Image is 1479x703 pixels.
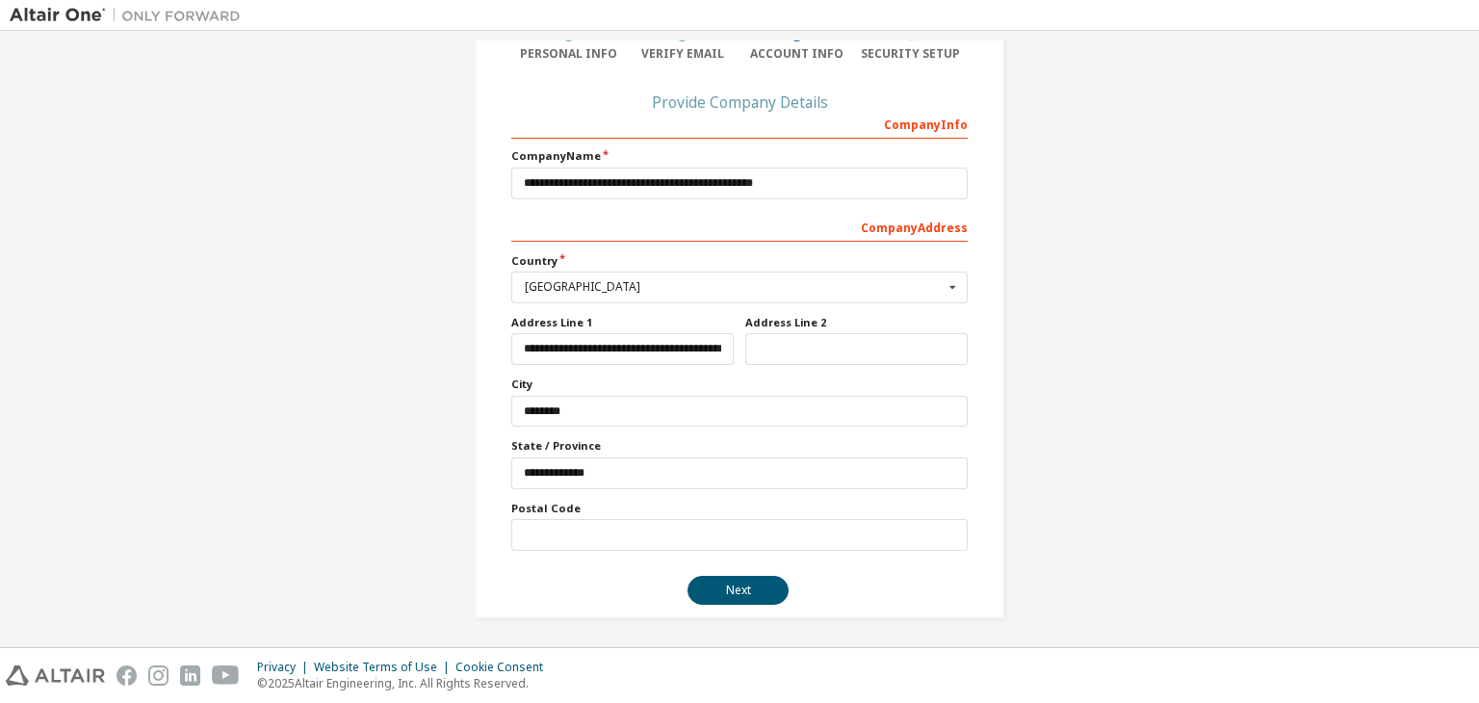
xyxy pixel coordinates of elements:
[180,665,200,686] img: linkedin.svg
[511,501,968,516] label: Postal Code
[10,6,250,25] img: Altair One
[117,665,137,686] img: facebook.svg
[455,660,555,675] div: Cookie Consent
[626,46,740,62] div: Verify Email
[511,377,968,392] label: City
[511,211,968,242] div: Company Address
[511,253,968,269] label: Country
[511,46,626,62] div: Personal Info
[257,675,555,691] p: © 2025 Altair Engineering, Inc. All Rights Reserved.
[6,665,105,686] img: altair_logo.svg
[511,315,734,330] label: Address Line 1
[739,46,854,62] div: Account Info
[511,108,968,139] div: Company Info
[511,148,968,164] label: Company Name
[511,438,968,454] label: State / Province
[148,665,169,686] img: instagram.svg
[854,46,969,62] div: Security Setup
[314,660,455,675] div: Website Terms of Use
[525,281,944,293] div: [GEOGRAPHIC_DATA]
[212,665,240,686] img: youtube.svg
[257,660,314,675] div: Privacy
[511,96,968,108] div: Provide Company Details
[688,576,789,605] button: Next
[745,315,968,330] label: Address Line 2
